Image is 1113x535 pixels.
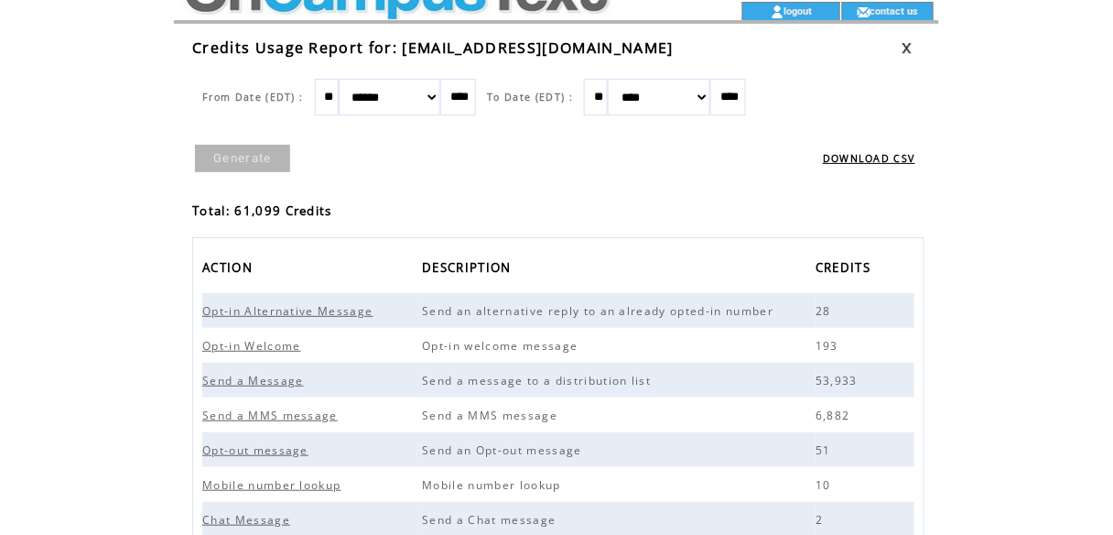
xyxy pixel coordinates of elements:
img: account_icon.gif [771,5,784,19]
span: 51 [816,442,836,458]
a: Chat Message [202,511,299,527]
img: contact_us_icon.gif [857,5,870,19]
a: Send a MMS message [202,407,347,422]
span: ACTION [202,255,257,285]
span: CREDITS [816,255,875,285]
span: To Date (EDT) : [487,91,573,104]
span: Send a MMS message [202,408,342,423]
span: Mobile number lookup [422,477,566,493]
span: Send a message to a distribution list [422,373,655,388]
span: Opt-in welcome message [422,338,582,354]
a: logout [784,5,813,16]
a: CREDITS [816,255,880,285]
span: Send a MMS message [422,408,562,423]
span: 2 [816,512,827,528]
span: From Date (EDT) : [202,91,304,104]
span: Opt-in Alternative Message [202,303,378,319]
a: Opt-out message [202,442,318,457]
span: 28 [816,303,836,319]
span: DESCRIPTION [422,255,516,285]
span: Mobile number lookup [202,477,346,493]
span: Send a Chat message [422,512,560,528]
span: Chat Message [202,512,295,528]
span: 53,933 [816,373,862,388]
a: Send a Message [202,372,313,388]
a: DOWNLOAD CSV [823,152,915,165]
span: 10 [816,477,836,493]
a: contact us [870,5,919,16]
span: Total: 61,099 Credits [192,202,332,219]
span: 6,882 [816,408,855,423]
a: Mobile number lookup [202,476,351,492]
span: 193 [816,338,843,354]
span: Send a Message [202,373,308,388]
span: Send an Opt-out message [422,442,587,458]
span: Credits Usage Report for: [EMAIL_ADDRESS][DOMAIN_NAME] [192,38,674,58]
span: Opt-in Welcome [202,338,306,354]
a: DESCRIPTION [422,255,521,285]
a: Opt-in Welcome [202,337,310,353]
a: Opt-in Alternative Message [202,302,383,318]
span: Opt-out message [202,442,313,458]
span: Send an alternative reply to an already opted-in number [422,303,778,319]
a: Generate [195,145,290,172]
a: ACTION [202,255,262,285]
